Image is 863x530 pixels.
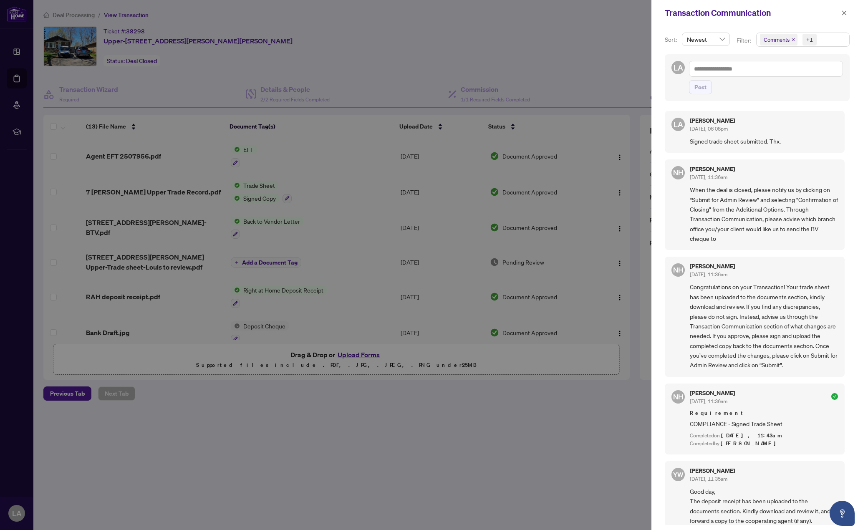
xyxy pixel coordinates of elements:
[674,119,683,130] span: LA
[690,136,838,146] span: Signed trade sheet submitted. Thx.
[737,36,752,45] p: Filter:
[673,167,683,178] span: NH
[665,7,839,19] div: Transaction Communication
[831,393,838,400] span: check-circle
[791,38,795,42] span: close
[690,282,838,370] span: Congratulations on your Transaction! Your trade sheet has been uploaded to the documents section,...
[764,35,790,44] span: Comments
[830,501,855,526] button: Open asap
[673,265,683,275] span: NH
[690,390,735,396] h5: [PERSON_NAME]
[690,118,735,124] h5: [PERSON_NAME]
[806,35,813,44] div: +1
[841,10,847,16] span: close
[690,409,838,417] span: Requirement
[721,432,783,439] span: [DATE], 11:43am
[673,391,683,402] span: NH
[721,440,780,447] span: [PERSON_NAME]
[690,263,735,269] h5: [PERSON_NAME]
[760,34,797,45] span: Comments
[665,35,679,44] p: Sort:
[690,476,727,482] span: [DATE], 11:35am
[674,62,683,73] span: LA
[690,126,728,132] span: [DATE], 06:08pm
[689,80,712,94] button: Post
[690,398,727,404] span: [DATE], 11:36am
[690,166,735,172] h5: [PERSON_NAME]
[687,33,725,45] span: Newest
[690,271,727,278] span: [DATE], 11:36am
[673,469,684,480] span: YW
[690,440,838,448] div: Completed by
[690,174,727,180] span: [DATE], 11:36am
[690,185,838,243] span: When the deal is closed, please notify us by clicking on “Submit for Admin Review” and selecting ...
[690,468,735,474] h5: [PERSON_NAME]
[690,419,838,429] span: COMPLIANCE - Signed Trade Sheet
[690,432,838,440] div: Completed on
